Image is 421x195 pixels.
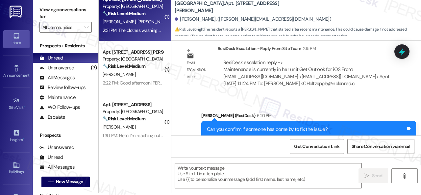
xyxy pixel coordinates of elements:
[39,74,75,81] div: All Messages
[39,5,92,22] label: Viewing conversations for
[201,112,416,121] div: [PERSON_NAME] (ResiDesk)
[364,173,369,179] i: 
[103,27,262,33] div: 2:31 PM: The clothes washing machine is working now. Please cancel the work order.
[175,16,331,23] div: [PERSON_NAME]. ([PERSON_NAME][EMAIL_ADDRESS][DOMAIN_NAME])
[85,25,88,30] i: 
[103,19,137,25] span: [PERSON_NAME]
[372,172,382,179] span: Send
[23,136,24,141] span: •
[187,60,212,81] div: Email escalation reply
[175,26,421,40] span: : The resident reports a [PERSON_NAME] that started after recent maintenance. This could cause da...
[56,178,83,185] span: New Message
[39,144,74,151] div: Unanswered
[3,159,30,177] a: Buildings
[3,30,30,48] a: Inbox
[301,45,316,52] div: 2:15 PM
[103,108,163,115] div: Property: [GEOGRAPHIC_DATA]
[39,84,86,91] div: Review follow-ups
[290,139,344,154] button: Get Conversation Link
[103,116,145,122] strong: 🔧 Risk Level: Medium
[103,11,145,16] strong: 🔧 Risk Level: Medium
[33,42,98,49] div: Prospects + Residents
[103,49,163,56] div: Apt. [STREET_ADDRESS][PERSON_NAME]
[39,94,76,101] div: Maintenance
[294,143,339,150] span: Get Conversation Link
[103,124,136,130] span: [PERSON_NAME]
[103,3,163,10] div: Property: [GEOGRAPHIC_DATA]
[39,114,65,121] div: Escalate
[33,132,98,139] div: Prospects
[255,112,271,119] div: 6:20 PM
[39,164,75,171] div: All Messages
[48,179,53,184] i: 
[137,19,170,25] span: [PERSON_NAME]
[3,127,30,145] a: Insights •
[29,72,30,77] span: •
[89,63,98,73] div: (7)
[352,143,410,150] span: Share Conversation via email
[218,45,396,54] div: ResiDesk Escalation - Reply From Site Team
[347,139,414,154] button: Share Conversation via email
[103,56,163,62] div: Property: [GEOGRAPHIC_DATA] Apartments & Flats
[103,101,163,108] div: Apt. [STREET_ADDRESS]
[42,22,81,33] input: All communities
[39,154,63,161] div: Unread
[39,104,80,111] div: WO Follow-ups
[10,6,23,18] img: ResiDesk Logo
[103,63,145,69] strong: 🔧 Risk Level: Medium
[175,27,203,32] strong: ⚠️ Risk Level: High
[223,59,390,87] div: ResiDesk escalation reply -> Maintenance is currently in her unit Get Outlook for iOS From: [EMAI...
[359,168,388,183] button: Send
[402,173,407,179] i: 
[103,71,136,77] span: [PERSON_NAME]
[39,55,63,61] div: Unread
[24,104,25,109] span: •
[207,126,328,133] div: Can you confirm if someone has come by to fix the issue?
[39,64,74,71] div: Unanswered
[41,177,90,187] button: New Message
[3,95,30,113] a: Site Visit •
